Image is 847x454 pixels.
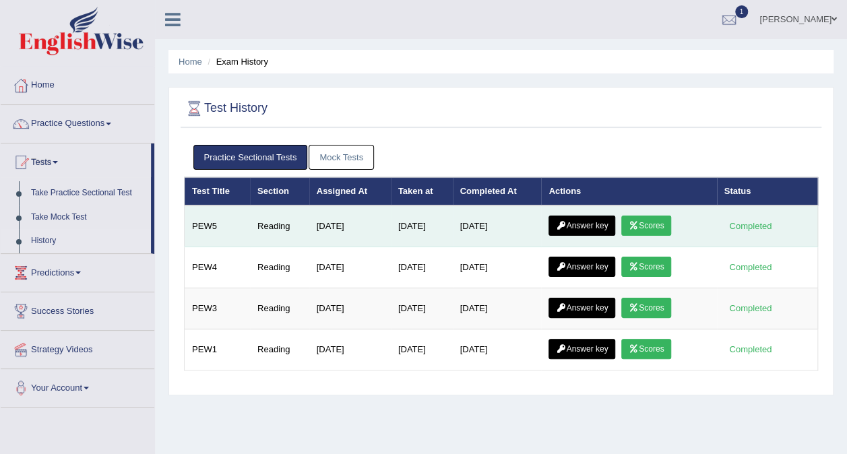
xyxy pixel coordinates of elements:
[1,369,154,403] a: Your Account
[391,329,453,370] td: [DATE]
[1,331,154,364] a: Strategy Videos
[250,177,309,205] th: Section
[391,288,453,329] td: [DATE]
[548,216,615,236] a: Answer key
[391,177,453,205] th: Taken at
[179,57,202,67] a: Home
[717,177,818,205] th: Status
[548,298,615,318] a: Answer key
[1,105,154,139] a: Practice Questions
[621,339,671,359] a: Scores
[548,339,615,359] a: Answer key
[453,177,542,205] th: Completed At
[548,257,615,277] a: Answer key
[1,254,154,288] a: Predictions
[185,247,251,288] td: PEW4
[621,298,671,318] a: Scores
[541,177,716,205] th: Actions
[453,329,542,370] td: [DATE]
[1,292,154,326] a: Success Stories
[185,205,251,247] td: PEW5
[250,288,309,329] td: Reading
[724,260,777,274] div: Completed
[391,247,453,288] td: [DATE]
[724,219,777,233] div: Completed
[621,257,671,277] a: Scores
[1,143,151,177] a: Tests
[25,229,151,253] a: History
[25,181,151,205] a: Take Practice Sectional Test
[309,247,391,288] td: [DATE]
[185,177,251,205] th: Test Title
[1,67,154,100] a: Home
[621,216,671,236] a: Scores
[184,98,268,119] h2: Test History
[309,205,391,247] td: [DATE]
[185,329,251,370] td: PEW1
[453,288,542,329] td: [DATE]
[25,205,151,230] a: Take Mock Test
[309,177,391,205] th: Assigned At
[250,247,309,288] td: Reading
[193,145,308,170] a: Practice Sectional Tests
[453,247,542,288] td: [DATE]
[185,288,251,329] td: PEW3
[735,5,749,18] span: 1
[250,205,309,247] td: Reading
[724,301,777,315] div: Completed
[204,55,268,68] li: Exam History
[391,205,453,247] td: [DATE]
[309,329,391,370] td: [DATE]
[309,288,391,329] td: [DATE]
[453,205,542,247] td: [DATE]
[309,145,374,170] a: Mock Tests
[250,329,309,370] td: Reading
[724,342,777,356] div: Completed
